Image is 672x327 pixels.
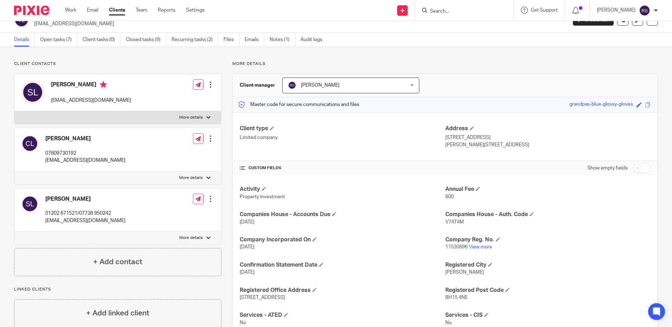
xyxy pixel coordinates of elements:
span: No [445,320,452,325]
p: More details [179,235,203,241]
p: [EMAIL_ADDRESS][DOMAIN_NAME] [45,217,125,224]
p: More details [232,61,658,67]
a: Client tasks (0) [83,33,121,47]
h4: Companies House - Accounts Due [240,211,445,218]
a: Notes (1) [270,33,295,47]
span: [STREET_ADDRESS] [240,295,285,300]
a: Recurring tasks (2) [172,33,218,47]
h4: CUSTOM FIELDS [240,165,445,171]
h4: Address [445,125,651,132]
p: [EMAIL_ADDRESS][DOMAIN_NAME] [34,20,562,27]
p: [STREET_ADDRESS] [445,134,651,141]
p: More details [179,175,203,181]
img: svg%3E [21,81,44,104]
h4: Registered Post Code [445,287,651,294]
h4: Annual Fee [445,186,651,193]
i: Primary [100,81,107,88]
p: More details [179,115,203,120]
a: Open tasks (7) [40,33,77,47]
p: [PERSON_NAME] [597,7,635,14]
span: [DATE] [240,220,254,225]
p: Master code for secure communications and files [238,101,359,108]
h4: Registered Office Address [240,287,445,294]
h4: Services - CIS [445,312,651,319]
h4: [PERSON_NAME] [45,135,125,142]
span: No [240,320,246,325]
a: Details [14,33,35,47]
h4: Registered City [445,261,651,269]
h4: [PERSON_NAME] [45,195,125,203]
h4: Companies House - Auth. Code [445,211,651,218]
p: [EMAIL_ADDRESS][DOMAIN_NAME] [51,97,131,104]
p: Limited company [240,134,445,141]
span: BH15 4NE [445,295,468,300]
img: svg%3E [288,81,296,89]
p: Client contacts [14,61,221,67]
span: [DATE] [240,245,254,249]
a: Closed tasks (9) [126,33,166,47]
h4: Client type [240,125,445,132]
div: grandpas-blue-glossy-gloves [569,101,633,109]
p: Linked clients [14,287,221,292]
span: [DATE] [240,270,254,275]
a: Team [136,7,147,14]
a: Work [65,7,76,14]
span: V74T4M [445,220,464,225]
h4: [PERSON_NAME] [51,81,131,90]
a: Email [87,7,98,14]
span: 11530696 [445,245,468,249]
a: Emails [245,33,264,47]
a: Files [224,33,239,47]
h4: Confirmation Statement Date [240,261,445,269]
a: Audit logs [301,33,328,47]
a: Clients [109,7,125,14]
h4: + Add linked client [86,308,149,319]
span: Get Support [531,8,558,13]
p: [EMAIL_ADDRESS][DOMAIN_NAME] [45,157,125,164]
p: [PERSON_NAME][STREET_ADDRESS] [445,141,651,148]
img: svg%3E [21,135,38,152]
h4: + Add contact [93,256,142,267]
span: 600 [445,194,454,199]
a: View more [469,245,492,249]
a: Reports [158,7,175,14]
h4: Services - ATED [240,312,445,319]
span: [PERSON_NAME] [445,270,484,275]
h4: Activity [240,186,445,193]
a: Settings [186,7,205,14]
label: Show empty fields [587,165,628,172]
h4: Company Incorporated On [240,236,445,243]
h4: Company Reg. No. [445,236,651,243]
img: Pixie [14,6,49,15]
img: svg%3E [639,5,650,16]
h3: Client manager [240,82,275,89]
p: 07809730192 [45,150,125,157]
span: Property Investment [240,194,285,199]
input: Search [429,8,492,15]
p: 01202 671521/07738 950242 [45,210,125,217]
img: svg%3E [21,195,38,212]
span: [PERSON_NAME] [301,83,340,88]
